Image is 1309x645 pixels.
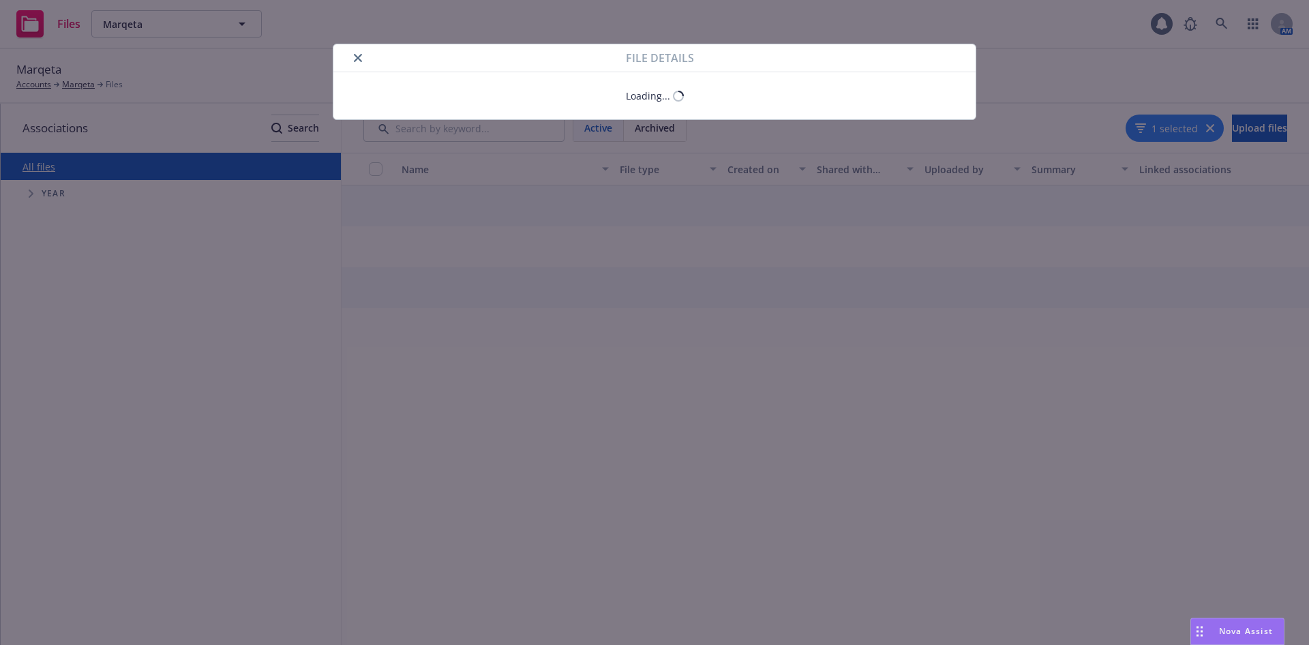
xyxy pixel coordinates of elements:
[1219,625,1273,637] span: Nova Assist
[626,89,670,103] div: Loading...
[1190,618,1284,645] button: Nova Assist
[626,50,694,66] span: File details
[350,50,366,66] button: close
[1191,618,1208,644] div: Drag to move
